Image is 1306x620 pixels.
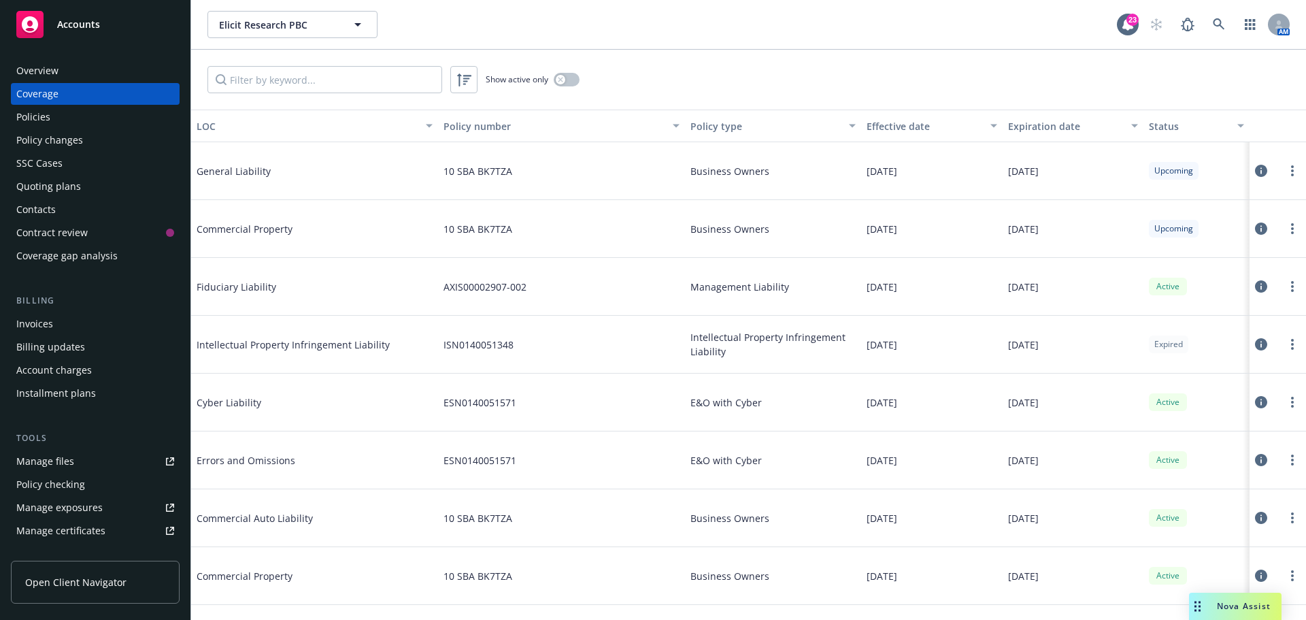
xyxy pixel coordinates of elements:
a: more [1284,452,1301,468]
a: Account charges [11,359,180,381]
a: Billing updates [11,336,180,358]
a: more [1284,394,1301,410]
span: Business Owners [690,164,769,178]
span: Business Owners [690,569,769,583]
a: Manage files [11,451,180,472]
button: Policy number [438,110,685,142]
div: Policy changes [16,129,83,151]
span: 10 SBA BK7TZA [443,164,512,178]
div: Policy checking [16,474,85,495]
div: Installment plans [16,382,96,404]
span: Commercial Auto Liability [197,511,401,525]
span: Intellectual Property Infringement Liability [197,338,401,352]
button: Expiration date [1003,110,1143,142]
input: Filter by keyword... [207,66,442,93]
span: 10 SBA BK7TZA [443,222,512,236]
span: Active [1154,512,1182,524]
span: Active [1154,280,1182,293]
span: Intellectual Property Infringement Liability [690,330,856,359]
span: AXIS00002907-002 [443,280,526,294]
button: Policy type [685,110,861,142]
span: [DATE] [867,222,897,236]
span: 10 SBA BK7TZA [443,569,512,583]
div: Quoting plans [16,176,81,197]
div: Policy number [443,119,665,133]
div: Overview [16,60,58,82]
div: Status [1149,119,1229,133]
span: Expired [1154,338,1183,350]
span: 10 SBA BK7TZA [443,511,512,525]
span: [DATE] [867,338,897,352]
span: Open Client Navigator [25,575,127,589]
span: Active [1154,396,1182,408]
span: [DATE] [867,164,897,178]
span: Elicit Research PBC [219,18,337,32]
a: Installment plans [11,382,180,404]
button: LOC [191,110,438,142]
div: Contacts [16,199,56,221]
div: Policies [16,106,50,128]
div: Manage exposures [16,497,103,519]
span: [DATE] [1008,395,1039,410]
div: Coverage [16,83,58,105]
div: LOC [197,119,418,133]
span: Business Owners [690,511,769,525]
span: [DATE] [1008,511,1039,525]
a: Search [1205,11,1233,38]
a: Policy changes [11,129,180,151]
div: Tools [11,431,180,445]
div: Contract review [16,222,88,244]
div: Coverage gap analysis [16,245,118,267]
a: more [1284,163,1301,179]
a: Policy checking [11,474,180,495]
a: Overview [11,60,180,82]
span: E&O with Cyber [690,395,762,410]
a: Policies [11,106,180,128]
span: Commercial Property [197,222,401,236]
a: more [1284,510,1301,526]
span: Upcoming [1154,223,1193,235]
span: Errors and Omissions [197,453,401,468]
span: E&O with Cyber [690,453,762,468]
a: Contract review [11,222,180,244]
a: Report a Bug [1174,11,1201,38]
div: SSC Cases [16,152,63,174]
div: Policy type [690,119,841,133]
a: Quoting plans [11,176,180,197]
span: [DATE] [1008,280,1039,294]
span: Show active only [486,74,548,85]
div: Expiration date [1008,119,1123,133]
span: [DATE] [1008,222,1039,236]
button: Elicit Research PBC [207,11,378,38]
div: Billing [11,294,180,308]
div: 23 [1126,14,1139,26]
span: ESN0140051571 [443,395,516,410]
span: ISN0140051348 [443,338,514,352]
a: Contacts [11,199,180,221]
span: Upcoming [1154,165,1193,177]
a: more [1284,336,1301,353]
div: Manage claims [16,543,85,565]
a: Accounts [11,5,180,44]
button: Nova Assist [1189,593,1282,620]
div: Billing updates [16,336,85,358]
button: Effective date [861,110,1002,142]
a: more [1284,568,1301,584]
span: ESN0140051571 [443,453,516,468]
a: Switch app [1237,11,1264,38]
a: more [1284,278,1301,295]
span: [DATE] [867,395,897,410]
span: Active [1154,570,1182,582]
a: Coverage [11,83,180,105]
a: Manage claims [11,543,180,565]
span: [DATE] [867,511,897,525]
span: Manage exposures [11,497,180,519]
span: [DATE] [867,569,897,583]
span: Commercial Property [197,569,401,583]
span: Fiduciary Liability [197,280,401,294]
span: Business Owners [690,222,769,236]
a: more [1284,221,1301,237]
span: [DATE] [867,453,897,468]
a: Start snowing [1143,11,1170,38]
div: Manage certificates [16,520,105,542]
